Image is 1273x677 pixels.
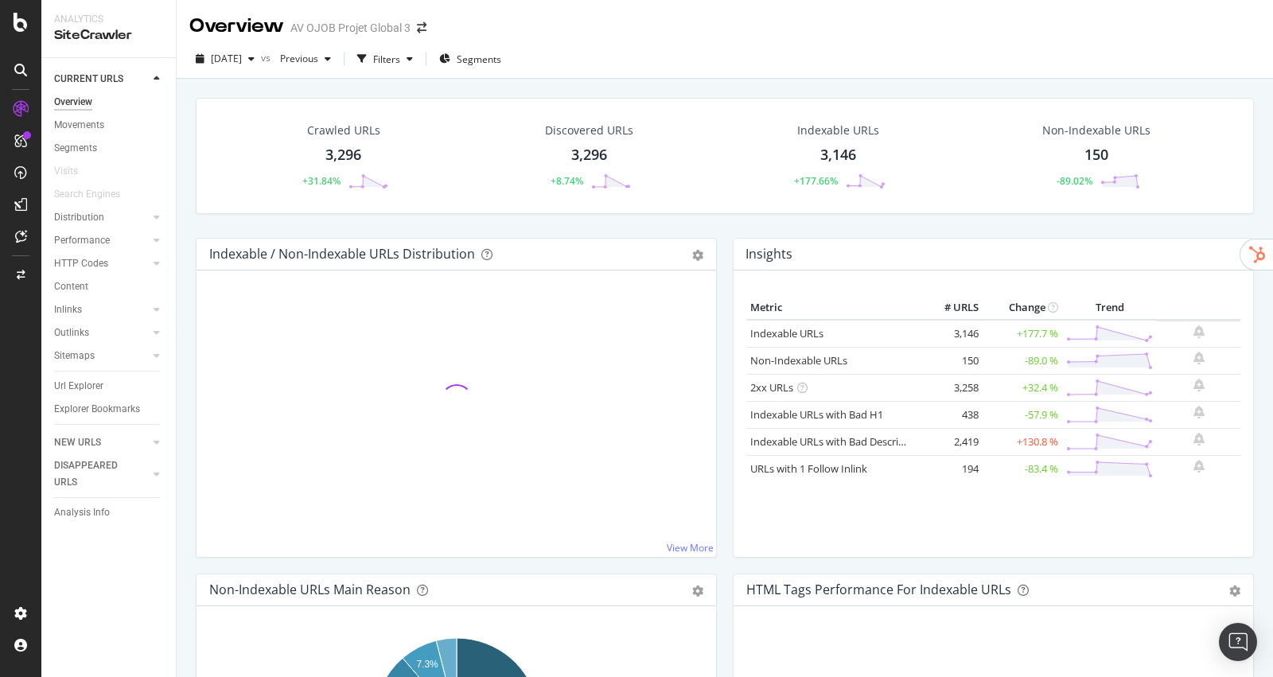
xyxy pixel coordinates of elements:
[209,246,475,262] div: Indexable / Non-Indexable URLs Distribution
[545,123,633,138] div: Discovered URLs
[54,401,140,418] div: Explorer Bookmarks
[1193,406,1205,418] div: bell-plus
[820,145,856,165] div: 3,146
[54,434,149,451] a: NEW URLS
[54,140,97,157] div: Segments
[351,46,419,72] button: Filters
[1057,174,1092,188] div: -89.02%
[54,457,134,491] div: DISAPPEARED URLS
[54,26,163,45] div: SiteCrawler
[54,434,101,451] div: NEW URLS
[54,71,149,88] a: CURRENT URLS
[54,302,149,318] a: Inlinks
[54,255,108,272] div: HTTP Codes
[54,504,165,521] a: Analysis Info
[54,348,95,364] div: Sitemaps
[54,401,165,418] a: Explorer Bookmarks
[750,353,847,368] a: Non-Indexable URLs
[983,401,1062,428] td: -57.9 %
[54,209,149,226] a: Distribution
[794,174,838,188] div: +177.66%
[746,582,1011,597] div: HTML Tags Performance for Indexable URLs
[54,278,88,295] div: Content
[1229,586,1240,597] div: gear
[416,659,438,670] text: 7.3%
[983,428,1062,455] td: +130.8 %
[797,123,879,138] div: Indexable URLs
[54,302,82,318] div: Inlinks
[1062,296,1157,320] th: Trend
[54,325,89,341] div: Outlinks
[54,325,149,341] a: Outlinks
[571,145,607,165] div: 3,296
[919,374,983,401] td: 3,258
[54,94,165,111] a: Overview
[261,51,274,64] span: vs
[746,296,919,320] th: Metric
[54,94,92,111] div: Overview
[983,296,1062,320] th: Change
[54,378,103,395] div: Url Explorer
[54,255,149,272] a: HTTP Codes
[54,186,120,203] div: Search Engines
[1084,145,1108,165] div: 150
[1193,325,1205,338] div: bell-plus
[54,71,123,88] div: CURRENT URLS
[209,582,411,597] div: Non-Indexable URLs Main Reason
[54,186,136,203] a: Search Engines
[983,320,1062,348] td: +177.7 %
[373,53,400,66] div: Filters
[54,209,104,226] div: Distribution
[746,243,792,265] h4: Insights
[54,140,165,157] a: Segments
[919,455,983,482] td: 194
[692,250,703,261] div: gear
[54,163,78,180] div: Visits
[750,380,793,395] a: 2xx URLs
[54,278,165,295] a: Content
[433,46,508,72] button: Segments
[325,145,361,165] div: 3,296
[417,22,426,33] div: arrow-right-arrow-left
[919,320,983,348] td: 3,146
[750,461,867,476] a: URLs with 1 Follow Inlink
[54,504,110,521] div: Analysis Info
[983,347,1062,374] td: -89.0 %
[189,13,284,40] div: Overview
[919,296,983,320] th: # URLS
[54,232,110,249] div: Performance
[54,457,149,491] a: DISAPPEARED URLS
[290,20,411,36] div: AV OJOB Projet Global 3
[54,378,165,395] a: Url Explorer
[919,428,983,455] td: 2,419
[54,232,149,249] a: Performance
[692,586,703,597] div: gear
[302,174,341,188] div: +31.84%
[551,174,583,188] div: +8.74%
[54,117,165,134] a: Movements
[919,401,983,428] td: 438
[750,326,823,340] a: Indexable URLs
[1193,352,1205,364] div: bell-plus
[1042,123,1150,138] div: Non-Indexable URLs
[189,46,261,72] button: [DATE]
[983,455,1062,482] td: -83.4 %
[1193,460,1205,473] div: bell-plus
[750,407,883,422] a: Indexable URLs with Bad H1
[274,52,318,65] span: Previous
[54,163,94,180] a: Visits
[1193,433,1205,445] div: bell-plus
[54,117,104,134] div: Movements
[54,348,149,364] a: Sitemaps
[1219,623,1257,661] div: Open Intercom Messenger
[750,434,924,449] a: Indexable URLs with Bad Description
[1193,379,1205,391] div: bell-plus
[307,123,380,138] div: Crawled URLs
[983,374,1062,401] td: +32.4 %
[667,541,714,554] a: View More
[274,46,337,72] button: Previous
[211,52,242,65] span: 2025 Oct. 3rd
[54,13,163,26] div: Analytics
[457,53,501,66] span: Segments
[919,347,983,374] td: 150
